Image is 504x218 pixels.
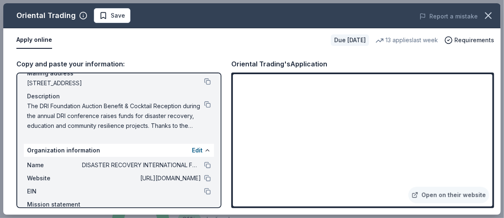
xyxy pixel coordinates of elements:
[16,59,221,69] div: Copy and paste your information:
[111,11,125,20] span: Save
[454,35,494,45] span: Requirements
[27,101,204,131] span: The DRI Foundation Auction Benefit & Cocktail Reception during the annual DRI conference raises f...
[445,35,494,45] button: Requirements
[16,9,76,22] div: Oriental Trading
[27,160,82,170] span: Name
[376,35,438,45] div: 13 applies last week
[16,32,52,49] button: Apply online
[27,78,204,88] span: [STREET_ADDRESS]
[408,187,489,203] a: Open on their website
[192,145,203,155] button: Edit
[331,34,369,46] div: Due [DATE]
[27,91,211,101] div: Description
[27,68,211,78] div: Mailing address
[24,144,214,157] div: Organization information
[231,59,327,69] div: Oriental Trading's Application
[94,8,130,23] button: Save
[420,11,478,21] button: Report a mistake
[27,173,82,183] span: Website
[82,160,201,170] span: DISASTER RECOVERY INTERNATIONAL FOUNDATION INC
[27,200,211,209] div: Mission statement
[82,173,201,183] span: [URL][DOMAIN_NAME]
[27,186,82,196] span: EIN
